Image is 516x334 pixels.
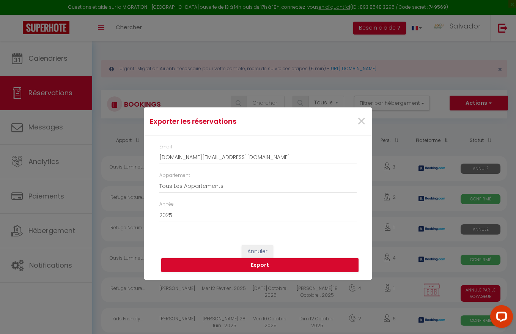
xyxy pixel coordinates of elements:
[357,113,366,130] button: Close
[159,143,172,151] label: Email
[484,302,516,334] iframe: LiveChat chat widget
[150,116,291,127] h4: Exporter les réservations
[159,172,190,179] label: Appartement
[161,258,359,273] button: Export
[159,201,174,208] label: Année
[357,110,366,133] span: ×
[242,245,273,258] button: Annuler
